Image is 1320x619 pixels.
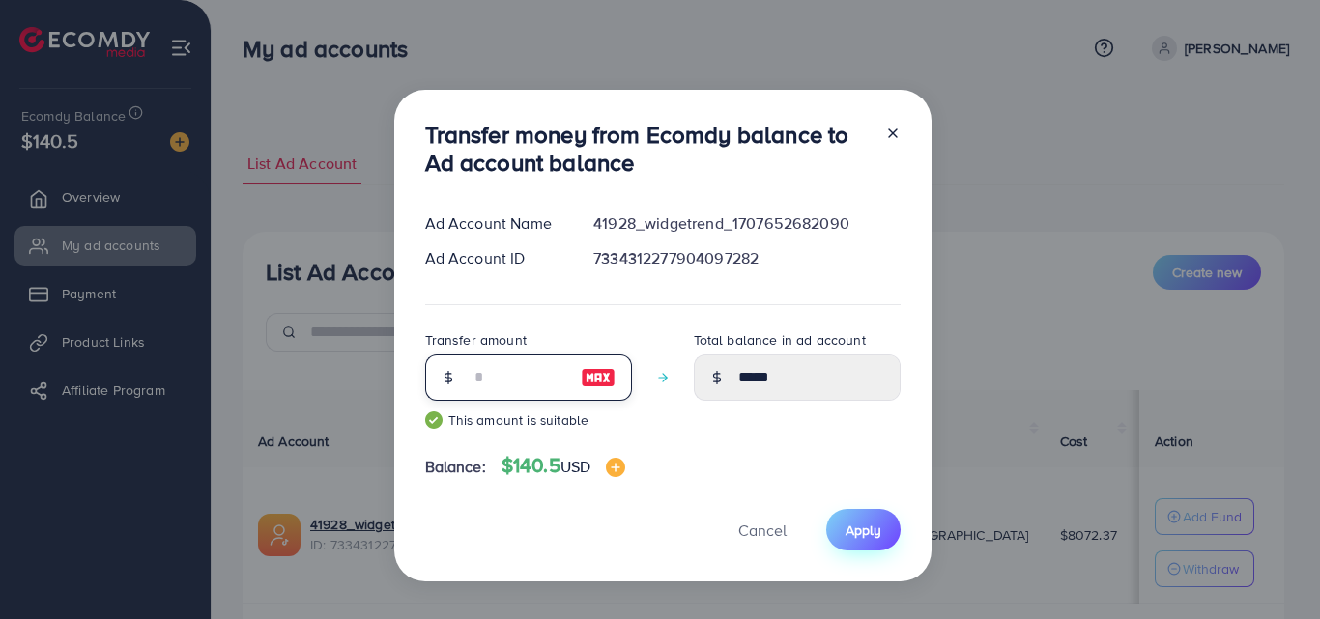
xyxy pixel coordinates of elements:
small: This amount is suitable [425,410,632,430]
span: Balance: [425,456,486,478]
span: Cancel [738,520,787,541]
button: Cancel [714,509,811,550]
div: 41928_widgetrend_1707652682090 [578,212,915,235]
h4: $140.5 [502,454,625,478]
span: USD [560,456,590,477]
span: Apply [846,521,881,540]
div: Ad Account Name [410,212,579,235]
label: Total balance in ad account [694,330,866,350]
label: Transfer amount [425,330,527,350]
iframe: Chat [1238,532,1306,605]
div: Ad Account ID [410,247,579,269]
img: guide [425,411,443,429]
img: image [581,366,616,389]
img: image [606,458,625,477]
div: 7334312277904097282 [578,247,915,269]
h3: Transfer money from Ecomdy balance to Ad account balance [425,121,870,177]
button: Apply [826,509,901,550]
